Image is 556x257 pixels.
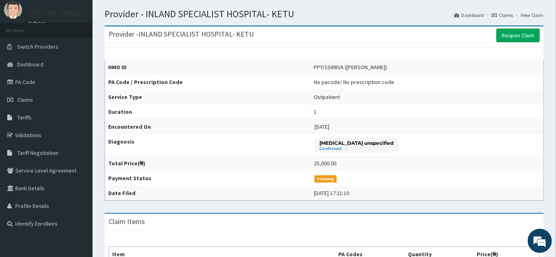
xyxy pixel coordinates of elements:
[314,108,317,116] div: 1
[4,1,22,19] img: User Image
[454,12,484,19] a: Dashboard
[105,75,311,90] th: PA Code / Prescription Code
[105,186,311,201] th: Date Filed
[319,140,393,146] p: [MEDICAL_DATA] unspecified
[314,189,349,197] div: [DATE] 17:21:10
[521,12,544,19] a: View Claim
[105,134,311,156] th: Diagnosis
[47,77,111,158] span: We're online!
[17,149,58,156] span: Tariff Negotiation
[28,9,81,16] p: [PERSON_NAME]
[28,21,47,26] a: Online
[109,31,254,38] h3: Provider - INLAND SPECIALIST HOSPITAL- KETU
[17,43,58,50] span: Switch Providers
[105,105,311,119] th: Duration
[314,159,336,167] div: 25,000.00
[492,12,513,19] a: Claims
[105,156,311,171] th: Total Price(₦)
[4,171,153,199] textarea: Type your message and hit 'Enter'
[42,45,135,56] div: Chat with us now
[17,114,32,121] span: Tariffs
[105,60,311,75] th: HMO ID
[105,119,311,134] th: Encountered On
[109,218,145,225] h3: Claim Items
[314,63,387,71] div: PPY/10490/A ([PERSON_NAME])
[17,96,33,103] span: Claims
[15,40,33,60] img: d_794563401_company_1708531726252_794563401
[496,29,540,42] a: Reopen Claim
[315,123,329,130] span: [DATE]
[315,175,337,183] span: Pending
[132,4,151,23] div: Minimize live chat window
[105,9,544,19] h1: Provider - INLAND SPECIALIST HOSPITAL- KETU
[105,171,311,186] th: Payment Status
[17,61,43,68] span: Dashboard
[105,90,311,105] th: Service Type
[314,78,394,86] div: No pacode / No prescription code
[319,147,393,151] small: Confirmed
[314,93,340,101] div: Outpatient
